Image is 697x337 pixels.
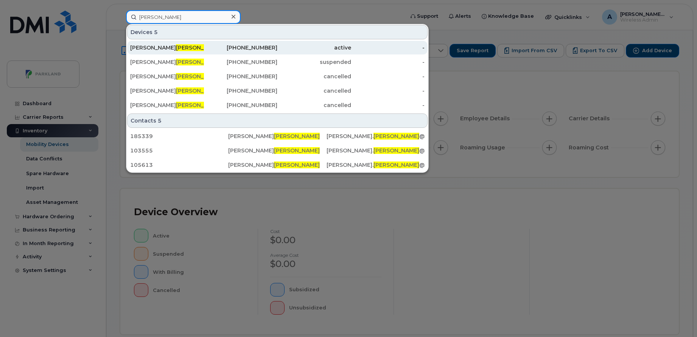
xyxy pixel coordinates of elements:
[127,113,428,128] div: Contacts
[130,147,228,154] div: 103555
[228,147,326,154] div: [PERSON_NAME]
[154,28,158,36] span: 5
[176,102,222,109] span: [PERSON_NAME]
[274,162,320,168] span: [PERSON_NAME]
[158,117,162,124] span: 5
[327,147,425,154] div: [PERSON_NAME]. @[DOMAIN_NAME]
[277,44,351,51] div: active
[127,84,428,98] a: [PERSON_NAME][PERSON_NAME][PHONE_NUMBER]cancelled-
[204,101,278,109] div: [PHONE_NUMBER]
[176,59,222,65] span: [PERSON_NAME]
[351,58,425,66] div: -
[127,98,428,112] a: [PERSON_NAME][PERSON_NAME][PHONE_NUMBER]cancelled-
[373,147,419,154] span: [PERSON_NAME]
[228,132,326,140] div: [PERSON_NAME]
[274,147,320,154] span: [PERSON_NAME]
[176,44,222,51] span: [PERSON_NAME]
[351,73,425,80] div: -
[351,44,425,51] div: -
[277,73,351,80] div: cancelled
[277,58,351,66] div: suspended
[274,133,320,140] span: [PERSON_NAME]
[130,101,204,109] div: [PERSON_NAME]
[130,73,204,80] div: [PERSON_NAME]
[277,101,351,109] div: cancelled
[127,55,428,69] a: [PERSON_NAME][PERSON_NAME][PHONE_NUMBER]suspended-
[373,133,419,140] span: [PERSON_NAME]
[176,73,222,80] span: [PERSON_NAME]
[204,44,278,51] div: [PHONE_NUMBER]
[127,70,428,83] a: [PERSON_NAME][PERSON_NAME][PHONE_NUMBER]cancelled-
[204,87,278,95] div: [PHONE_NUMBER]
[327,132,425,140] div: [PERSON_NAME]. @[DOMAIN_NAME]
[130,44,204,51] div: [PERSON_NAME]
[277,87,351,95] div: cancelled
[130,132,228,140] div: 185339
[127,144,428,157] a: 103555[PERSON_NAME][PERSON_NAME][PERSON_NAME].[PERSON_NAME]@[DOMAIN_NAME]
[204,73,278,80] div: [PHONE_NUMBER]
[127,158,428,172] a: 105613[PERSON_NAME][PERSON_NAME][PERSON_NAME].[PERSON_NAME]@[DOMAIN_NAME]
[327,161,425,169] div: [PERSON_NAME]. @[DOMAIN_NAME]
[127,25,428,39] div: Devices
[228,161,326,169] div: [PERSON_NAME]
[130,58,204,66] div: [PERSON_NAME]
[373,162,419,168] span: [PERSON_NAME]
[130,161,228,169] div: 105613
[351,87,425,95] div: -
[204,58,278,66] div: [PHONE_NUMBER]
[176,87,222,94] span: [PERSON_NAME]
[351,101,425,109] div: -
[130,87,204,95] div: [PERSON_NAME]
[127,129,428,143] a: 185339[PERSON_NAME][PERSON_NAME][PERSON_NAME].[PERSON_NAME]@[DOMAIN_NAME]
[127,41,428,54] a: [PERSON_NAME][PERSON_NAME][PHONE_NUMBER]active-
